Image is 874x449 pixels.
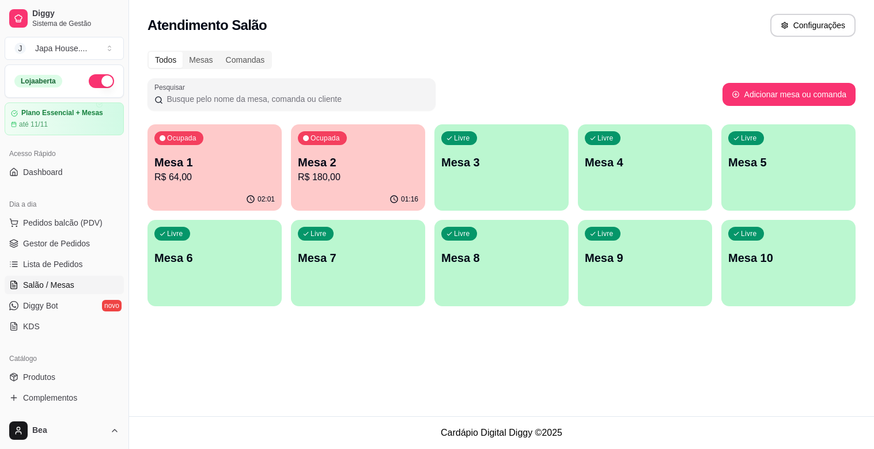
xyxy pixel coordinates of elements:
p: Livre [741,134,757,143]
p: Mesa 8 [441,250,562,266]
p: Livre [741,229,757,238]
a: Complementos [5,389,124,407]
div: Catálogo [5,349,124,368]
div: Loja aberta [14,75,62,87]
button: Pedidos balcão (PDV) [5,214,124,232]
a: KDS [5,317,124,336]
p: Ocupada [311,134,340,143]
button: Bea [5,417,124,444]
p: Mesa 6 [154,250,275,266]
p: Livre [311,229,327,238]
h2: Atendimento Salão [147,16,267,35]
p: 02:01 [258,195,275,204]
p: Mesa 7 [298,250,418,266]
p: 01:16 [401,195,418,204]
div: Comandas [220,52,271,68]
div: Japa House. ... [35,43,87,54]
p: Mesa 10 [728,250,849,266]
span: J [14,43,26,54]
span: Diggy Bot [23,300,58,311]
span: Complementos [23,392,77,404]
a: Salão / Mesas [5,276,124,294]
button: LivreMesa 8 [434,220,569,306]
p: Mesa 2 [298,154,418,170]
p: Livre [597,229,614,238]
div: Dia a dia [5,195,124,214]
p: Livre [597,134,614,143]
p: Ocupada [167,134,196,143]
span: Bea [32,425,105,436]
a: Lista de Pedidos [5,255,124,273]
p: Livre [454,134,470,143]
p: Livre [454,229,470,238]
a: DiggySistema de Gestão [5,5,124,32]
p: Mesa 9 [585,250,705,266]
span: Gestor de Pedidos [23,238,90,249]
a: Diggy Botnovo [5,296,124,315]
button: OcupadaMesa 2R$ 180,0001:16 [291,124,425,211]
p: Mesa 5 [728,154,849,170]
p: Mesa 4 [585,154,705,170]
a: Produtos [5,368,124,386]
div: Acesso Rápido [5,144,124,163]
span: Sistema de Gestão [32,19,119,28]
span: Lista de Pedidos [23,258,83,270]
p: Livre [167,229,183,238]
a: Plano Essencial + Mesasaté 11/11 [5,102,124,135]
input: Pesquisar [163,93,429,105]
button: LivreMesa 5 [721,124,856,211]
span: KDS [23,321,40,332]
button: Adicionar mesa ou comanda [722,83,856,106]
a: Gestor de Pedidos [5,234,124,253]
button: Select a team [5,37,124,60]
article: até 11/11 [19,120,48,129]
button: Configurações [770,14,856,37]
button: LivreMesa 3 [434,124,569,211]
a: Dashboard [5,163,124,181]
label: Pesquisar [154,82,189,92]
div: Mesas [183,52,219,68]
span: Diggy [32,9,119,19]
p: R$ 180,00 [298,170,418,184]
span: Dashboard [23,166,63,178]
p: R$ 64,00 [154,170,275,184]
span: Salão / Mesas [23,279,74,291]
span: Pedidos balcão (PDV) [23,217,103,229]
button: LivreMesa 9 [578,220,712,306]
button: OcupadaMesa 1R$ 64,0002:01 [147,124,282,211]
button: LivreMesa 7 [291,220,425,306]
p: Mesa 3 [441,154,562,170]
button: LivreMesa 6 [147,220,282,306]
button: Alterar Status [89,74,114,88]
p: Mesa 1 [154,154,275,170]
footer: Cardápio Digital Diggy © 2025 [129,416,874,449]
button: LivreMesa 4 [578,124,712,211]
button: LivreMesa 10 [721,220,856,306]
div: Todos [149,52,183,68]
article: Plano Essencial + Mesas [21,109,103,117]
span: Produtos [23,371,55,383]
